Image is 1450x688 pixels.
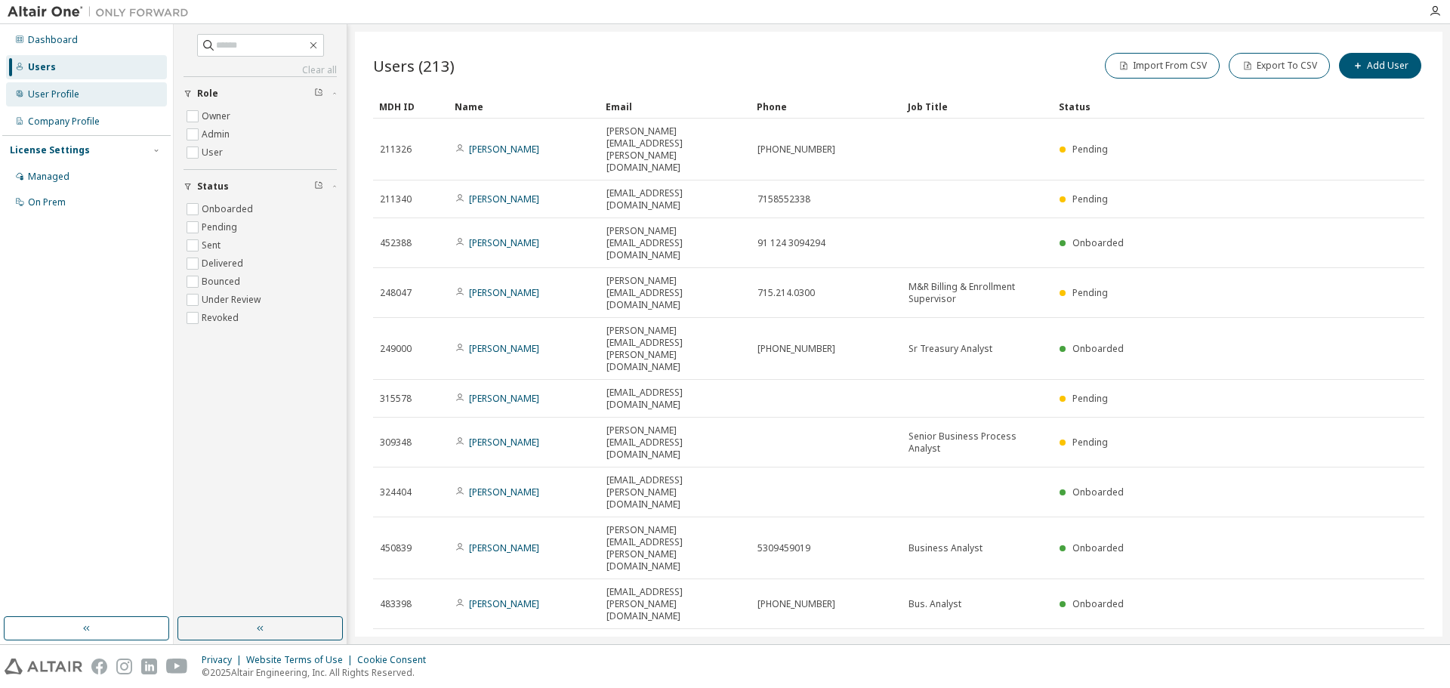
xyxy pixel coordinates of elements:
span: [EMAIL_ADDRESS][DOMAIN_NAME] [606,187,744,211]
span: [EMAIL_ADDRESS][PERSON_NAME][DOMAIN_NAME] [606,474,744,511]
a: [PERSON_NAME] [469,236,539,249]
span: 248047 [380,287,412,299]
div: Name [455,94,594,119]
span: Onboarded [1072,342,1124,355]
a: [PERSON_NAME] [469,342,539,355]
div: License Settings [10,144,90,156]
label: Owner [202,107,233,125]
span: 715.214.0300 [757,287,815,299]
button: Role [184,77,337,110]
span: Sr Treasury Analyst [909,343,992,355]
span: Status [197,180,229,193]
span: 309348 [380,437,412,449]
span: Clear filter [314,180,323,193]
span: Users (213) [373,55,455,76]
span: [EMAIL_ADDRESS][DOMAIN_NAME] [606,387,744,411]
a: [PERSON_NAME] [469,286,539,299]
div: MDH ID [379,94,443,119]
span: 483398 [380,598,412,610]
span: Onboarded [1072,236,1124,249]
label: Onboarded [202,200,256,218]
a: [PERSON_NAME] [469,143,539,156]
a: [PERSON_NAME] [469,436,539,449]
div: Cookie Consent [357,654,435,666]
span: Pending [1072,436,1108,449]
a: [PERSON_NAME] [469,486,539,498]
label: Admin [202,125,233,143]
img: instagram.svg [116,659,132,674]
span: 211340 [380,193,412,205]
img: linkedin.svg [141,659,157,674]
span: [PERSON_NAME][EMAIL_ADDRESS][DOMAIN_NAME] [606,275,744,311]
div: Phone [757,94,896,119]
span: [PHONE_NUMBER] [757,598,835,610]
a: [PERSON_NAME] [469,193,539,205]
span: 315578 [380,393,412,405]
a: [PERSON_NAME] [469,541,539,554]
span: 324404 [380,486,412,498]
a: [PERSON_NAME] [469,597,539,610]
span: Bus. Analyst [909,598,961,610]
span: 249000 [380,343,412,355]
label: Delivered [202,255,246,273]
span: Business Analyst [909,542,983,554]
div: On Prem [28,196,66,208]
span: 450839 [380,542,412,554]
a: [PERSON_NAME] [469,392,539,405]
div: Users [28,61,56,73]
div: Status [1059,94,1346,119]
img: facebook.svg [91,659,107,674]
span: 5309459019 [757,542,810,554]
span: Onboarded [1072,597,1124,610]
div: Privacy [202,654,246,666]
button: Add User [1339,53,1421,79]
img: youtube.svg [166,659,188,674]
span: [PHONE_NUMBER] [757,143,835,156]
span: Onboarded [1072,541,1124,554]
span: [PERSON_NAME][EMAIL_ADDRESS][PERSON_NAME][DOMAIN_NAME] [606,524,744,572]
label: Bounced [202,273,243,291]
span: Clear filter [314,88,323,100]
span: [PERSON_NAME][EMAIL_ADDRESS][DOMAIN_NAME] [606,424,744,461]
span: 452388 [380,237,412,249]
img: Altair One [8,5,196,20]
span: 91 124 3094294 [757,237,825,249]
span: [PERSON_NAME][EMAIL_ADDRESS][DOMAIN_NAME] [606,225,744,261]
span: M&R Billing & Enrollment Supervisor [909,281,1046,305]
div: Managed [28,171,69,183]
label: Revoked [202,309,242,327]
span: Pending [1072,286,1108,299]
button: Status [184,170,337,203]
div: User Profile [28,88,79,100]
img: altair_logo.svg [5,659,82,674]
button: Import From CSV [1105,53,1220,79]
span: Pending [1072,392,1108,405]
div: Dashboard [28,34,78,46]
span: Senior Business Process Analyst [909,430,1046,455]
span: 211326 [380,143,412,156]
span: Pending [1072,193,1108,205]
p: © 2025 Altair Engineering, Inc. All Rights Reserved. [202,666,435,679]
label: User [202,143,226,162]
span: Role [197,88,218,100]
div: Job Title [908,94,1047,119]
div: Company Profile [28,116,100,128]
span: [EMAIL_ADDRESS][PERSON_NAME][DOMAIN_NAME] [606,586,744,622]
div: Email [606,94,745,119]
span: [PERSON_NAME][EMAIL_ADDRESS][PERSON_NAME][DOMAIN_NAME] [606,325,744,373]
span: [PHONE_NUMBER] [757,343,835,355]
label: Pending [202,218,240,236]
div: Website Terms of Use [246,654,357,666]
span: 7158552338 [757,193,810,205]
label: Under Review [202,291,264,309]
span: Onboarded [1072,486,1124,498]
span: Pending [1072,143,1108,156]
span: [PERSON_NAME][EMAIL_ADDRESS][PERSON_NAME][DOMAIN_NAME] [606,125,744,174]
a: Clear all [184,64,337,76]
button: Export To CSV [1229,53,1330,79]
label: Sent [202,236,224,255]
